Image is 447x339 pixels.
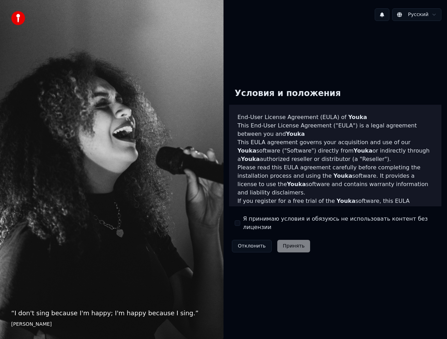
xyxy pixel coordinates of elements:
[334,172,352,179] span: Youka
[11,321,212,328] footer: [PERSON_NAME]
[354,147,373,154] span: Youka
[232,240,272,252] button: Отклонить
[11,11,25,25] img: youka
[237,147,256,154] span: Youka
[237,113,433,121] h3: End-User License Agreement (EULA) of
[237,163,433,197] p: Please read this EULA agreement carefully before completing the installation process and using th...
[287,181,306,187] span: Youka
[11,308,212,318] p: “ I don't sing because I'm happy; I'm happy because I sing. ”
[241,156,260,162] span: Youka
[243,215,436,231] label: Я принимаю условия и обязуюсь не использовать контент без лицензии
[237,121,433,138] p: This End-User License Agreement ("EULA") is a legal agreement between you and
[337,198,356,204] span: Youka
[286,131,305,137] span: Youka
[348,114,367,120] span: Youka
[229,82,346,105] div: Условия и положения
[237,197,433,239] p: If you register for a free trial of the software, this EULA agreement will also govern that trial...
[237,138,433,163] p: This EULA agreement governs your acquisition and use of our software ("Software") directly from o...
